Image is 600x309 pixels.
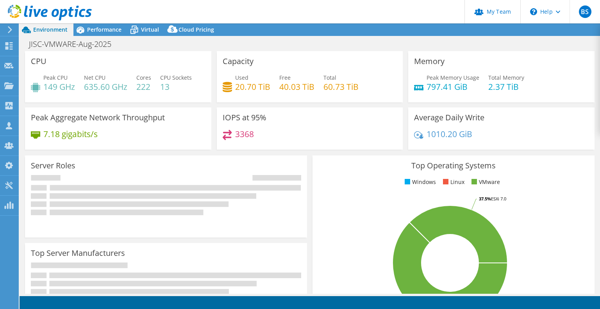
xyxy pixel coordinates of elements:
span: Virtual [141,26,159,33]
span: Net CPU [84,74,105,81]
h4: 222 [136,82,151,91]
h4: 60.73 TiB [323,82,359,91]
h3: Memory [414,57,445,66]
h4: 3368 [235,130,254,138]
h3: Average Daily Write [414,113,484,122]
svg: \n [530,8,537,15]
h1: JISC-VMWARE-Aug-2025 [25,40,123,48]
span: Cores [136,74,151,81]
h3: Server Roles [31,161,75,170]
span: Free [279,74,291,81]
h4: 635.60 GHz [84,82,127,91]
span: Total Memory [488,74,524,81]
h4: 40.03 TiB [279,82,314,91]
span: Used [235,74,248,81]
span: Total [323,74,336,81]
span: Peak CPU [43,74,68,81]
span: Environment [33,26,68,33]
h4: 797.41 GiB [427,82,479,91]
li: Linux [441,178,464,186]
h4: 2.37 TiB [488,82,524,91]
span: BS [579,5,591,18]
h3: Peak Aggregate Network Throughput [31,113,165,122]
tspan: 37.5% [479,196,491,202]
li: Windows [403,178,436,186]
h4: 13 [160,82,192,91]
h4: 1010.20 GiB [427,130,472,138]
h4: 149 GHz [43,82,75,91]
span: Performance [87,26,121,33]
h3: Capacity [223,57,254,66]
span: Cloud Pricing [179,26,214,33]
tspan: ESXi 7.0 [491,196,506,202]
span: CPU Sockets [160,74,192,81]
h4: 7.18 gigabits/s [43,130,98,138]
h4: 20.70 TiB [235,82,270,91]
li: VMware [470,178,500,186]
h3: CPU [31,57,46,66]
h3: Top Operating Systems [318,161,589,170]
h3: Top Server Manufacturers [31,249,125,257]
h3: IOPS at 95% [223,113,266,122]
span: Peak Memory Usage [427,74,479,81]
